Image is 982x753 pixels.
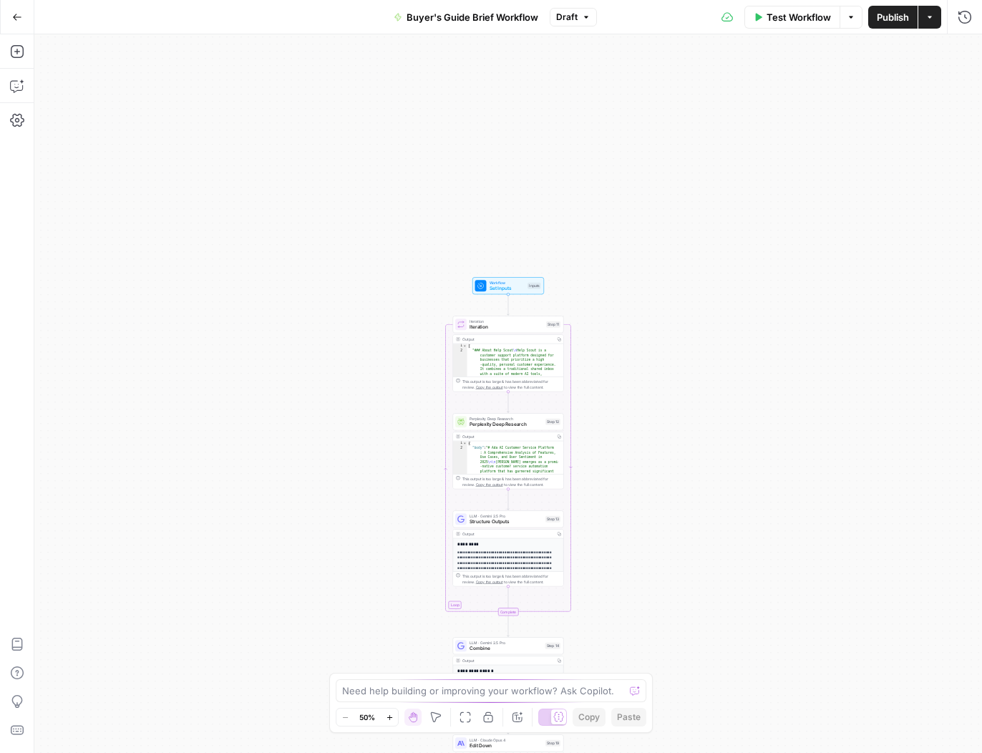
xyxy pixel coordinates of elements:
div: Step 12 [545,419,560,425]
span: Iteration [470,324,543,331]
g: Edge from start to step_11 [507,294,510,315]
span: Copy the output [476,385,503,389]
span: Set Inputs [490,285,525,292]
div: This output is too large & has been abbreviated for review. to view the full content. [462,573,560,585]
div: Step 19 [545,740,560,747]
div: Complete [498,608,519,616]
div: Output [462,336,553,342]
button: Test Workflow [744,6,840,29]
button: Buyer's Guide Brief Workflow [385,6,547,29]
span: Copy the output [476,482,503,487]
div: Complete [453,608,564,616]
span: Publish [877,10,909,24]
div: This output is too large & has been abbreviated for review. to view the full content. [462,476,560,487]
span: Iteration [470,319,543,324]
span: Draft [556,11,578,24]
span: Perplexity Deep Research [470,416,543,422]
button: Paste [611,708,646,727]
span: Perplexity Deep Research [470,421,543,428]
div: 1 [453,344,467,349]
div: LoopIterationIterationStep 11Output[ "### About Help Scout\nHelp Scout is a customer support plat... [453,316,564,392]
span: Combine [470,645,543,652]
div: 1 [453,441,467,446]
div: WorkflowSet InputsInputs [453,277,564,294]
span: Workflow [490,280,525,286]
div: This output is too large & has been abbreviated for review. to view the full content. [462,379,560,390]
span: LLM · Gemini 2.5 Pro [470,640,543,646]
span: Copy the output [476,580,503,584]
g: Edge from step_14 to step_19 [507,713,510,734]
span: Buyer's Guide Brief Workflow [407,10,538,24]
button: Draft [550,8,597,26]
span: Paste [617,711,641,724]
span: LLM · Claude Opus 4 [470,737,543,743]
g: Edge from step_11 to step_12 [507,392,510,412]
div: Step 11 [546,321,560,328]
button: Copy [573,708,606,727]
span: LLM · Gemini 2.5 Pro [470,513,543,519]
g: Edge from step_11-iteration-end to step_14 [507,616,510,636]
div: Output [462,658,553,664]
div: Output [462,434,553,439]
span: 50% [359,711,375,723]
div: Step 14 [545,643,561,649]
span: Copy [578,711,600,724]
button: Publish [868,6,918,29]
span: Structure Outputs [470,518,543,525]
div: Perplexity Deep ResearchPerplexity Deep ResearchStep 12Output{ "body":"# Ada AI Customer Service ... [453,413,564,489]
span: Toggle code folding, rows 1 through 3 [463,344,467,349]
div: Inputs [528,283,541,289]
g: Edge from step_12 to step_13 [507,489,510,510]
span: Edit Down [470,742,543,749]
div: Step 13 [545,516,560,523]
div: Output [462,531,553,537]
span: Toggle code folding, rows 1 through 3 [463,441,467,446]
span: Test Workflow [767,10,831,24]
